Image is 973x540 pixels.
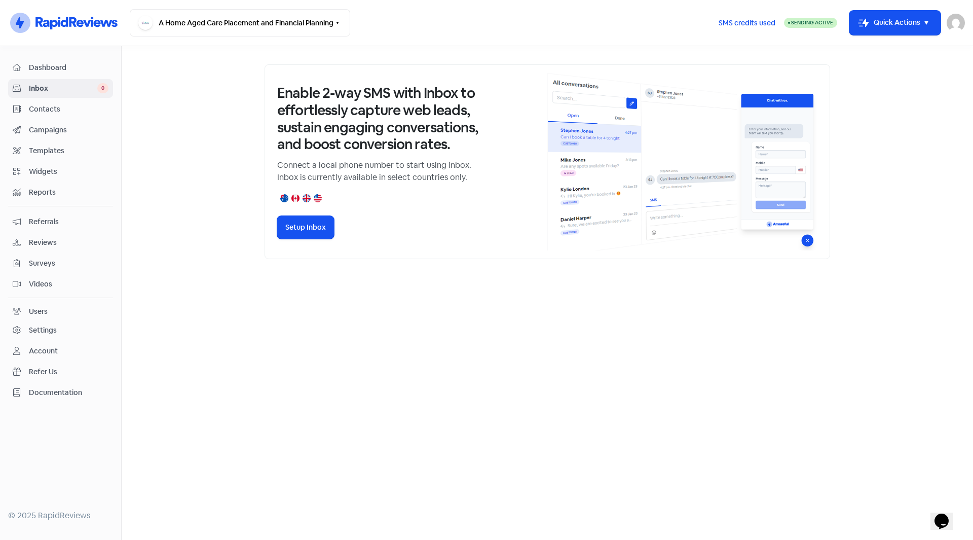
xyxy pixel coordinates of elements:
[719,18,775,28] span: SMS credits used
[29,166,108,177] span: Widgets
[8,183,113,202] a: Reports
[710,17,784,27] a: SMS credits used
[29,104,108,115] span: Contacts
[8,79,113,98] a: Inbox 0
[8,212,113,231] a: Referrals
[29,279,108,290] span: Videos
[8,100,113,119] a: Contacts
[784,17,837,29] a: Sending Active
[930,499,963,530] iframe: chat widget
[29,346,58,356] div: Account
[8,275,113,294] a: Videos
[8,58,113,77] a: Dashboard
[29,387,108,398] span: Documentation
[29,62,108,73] span: Dashboard
[8,510,113,522] div: © 2025 RapidReviews
[8,383,113,402] a: Documentation
[291,194,300,202] img: canada.png
[277,85,480,153] h3: Enable 2-way SMS with Inbox to effortlessly capture web leads, sustain engaging conversations, an...
[29,83,97,94] span: Inbox
[97,83,108,93] span: 0
[314,194,322,202] img: united-states.png
[29,325,57,336] div: Settings
[29,367,108,377] span: Refer Us
[8,121,113,139] a: Campaigns
[791,19,833,26] span: Sending Active
[303,194,311,202] img: united-kingdom.png
[8,141,113,160] a: Templates
[8,342,113,361] a: Account
[8,162,113,181] a: Widgets
[29,306,48,317] div: Users
[29,125,108,135] span: Campaigns
[849,11,941,35] button: Quick Actions
[8,233,113,252] a: Reviews
[280,194,288,202] img: australia.png
[8,254,113,273] a: Surveys
[8,321,113,340] a: Settings
[29,187,108,198] span: Reports
[29,237,108,248] span: Reviews
[29,258,108,269] span: Surveys
[547,73,817,250] img: inbox-default-image-2.png
[130,9,350,37] button: A Home Aged Care Placement and Financial Planning
[947,14,965,32] img: User
[277,159,480,184] p: Connect a local phone number to start using inbox. Inbox is currently available in select countri...
[277,216,334,239] button: Setup Inbox
[29,146,108,156] span: Templates
[8,363,113,381] a: Refer Us
[8,302,113,321] a: Users
[29,217,108,227] span: Referrals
